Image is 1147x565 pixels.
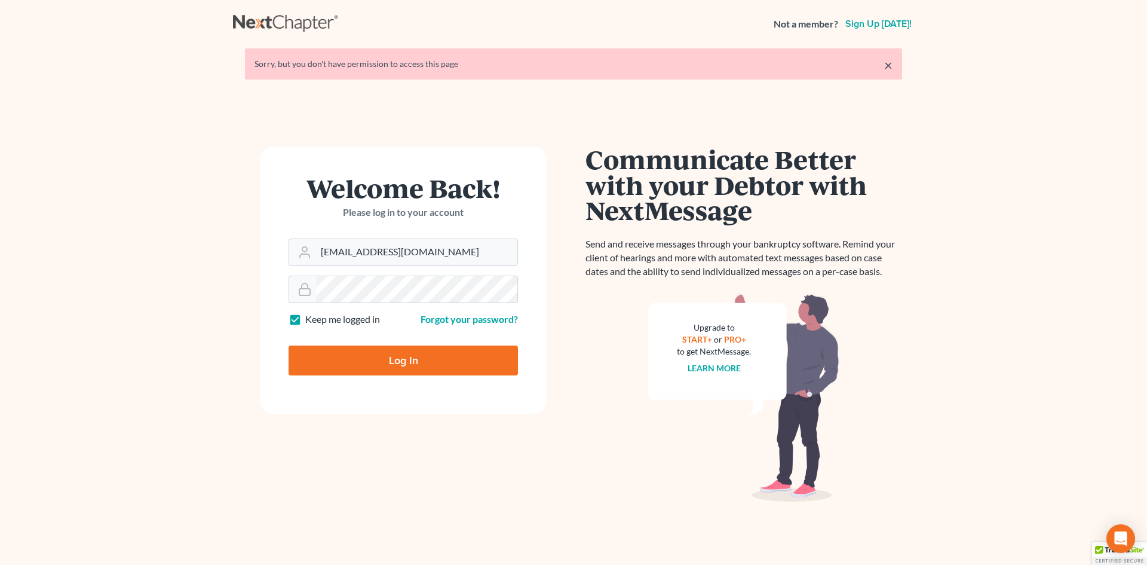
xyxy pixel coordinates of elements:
[677,322,751,334] div: Upgrade to
[774,17,838,31] strong: Not a member?
[305,313,380,326] label: Keep me logged in
[289,206,518,219] p: Please log in to your account
[254,58,893,70] div: Sorry, but you don't have permission to access this page
[1092,542,1147,565] div: TrustedSite Certified
[585,146,902,223] h1: Communicate Better with your Debtor with NextMessage
[688,363,741,373] a: Learn more
[585,237,902,279] p: Send and receive messages through your bankruptcy software. Remind your client of hearings and mo...
[724,334,746,344] a: PRO+
[289,346,518,375] input: Log In
[648,293,839,502] img: nextmessage_bg-59042aed3d76b12b5cd301f8e5b87938c9018125f34e5fa2b7a6b67550977c72.svg
[316,239,517,265] input: Email Address
[843,19,914,29] a: Sign up [DATE]!
[677,346,751,358] div: to get NextMessage.
[289,175,518,201] h1: Welcome Back!
[421,313,518,325] a: Forgot your password?
[1106,524,1135,553] div: Open Intercom Messenger
[682,334,712,344] a: START+
[884,58,893,72] a: ×
[714,334,722,344] span: or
